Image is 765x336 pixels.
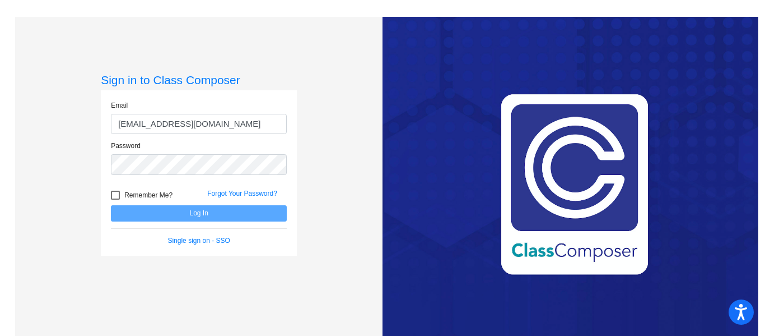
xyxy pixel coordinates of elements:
button: Log In [111,205,287,222]
h3: Sign in to Class Composer [101,73,297,87]
label: Email [111,100,128,111]
a: Forgot Your Password? [207,190,277,197]
label: Password [111,141,141,151]
a: Single sign on - SSO [167,237,230,245]
span: Remember Me? [124,188,172,202]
